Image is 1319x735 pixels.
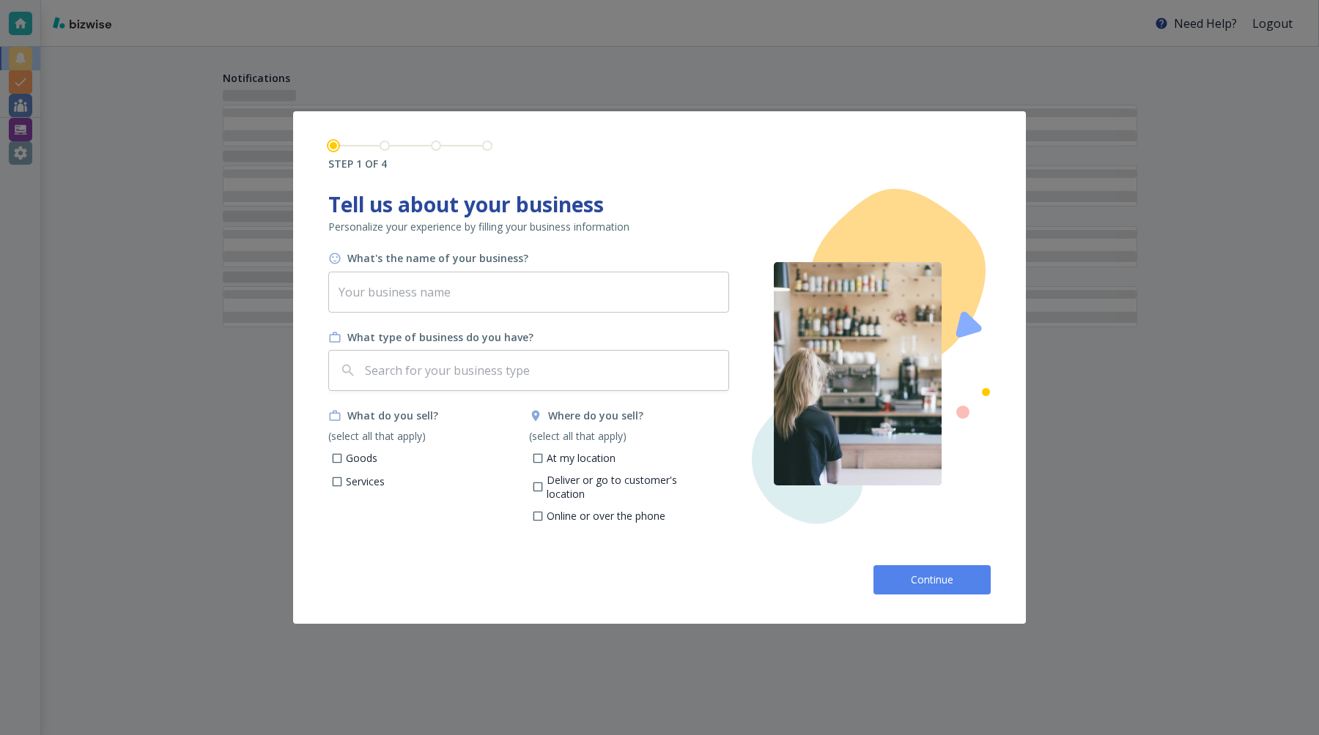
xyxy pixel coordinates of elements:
p: At my location [547,451,616,466]
h6: What do you sell? [347,408,438,423]
h6: STEP 1 OF 4 [328,157,492,171]
h1: Tell us about your business [328,189,730,220]
input: Your business name [328,272,729,313]
p: Deliver or go to customer's location [547,473,718,501]
p: Services [346,474,385,489]
h6: Where do you sell? [548,408,643,423]
p: Goods [346,451,377,466]
span: Continue [909,572,956,587]
input: Search for your business type [362,357,723,384]
p: (select all that apply) [529,429,730,444]
p: Online or over the phone [547,509,665,523]
p: (select all that apply) [328,429,529,444]
h6: What's the name of your business? [347,251,528,266]
h6: What type of business do you have? [347,330,533,345]
button: Continue [873,565,991,594]
p: Personalize your experience by filling your business information [328,220,730,234]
